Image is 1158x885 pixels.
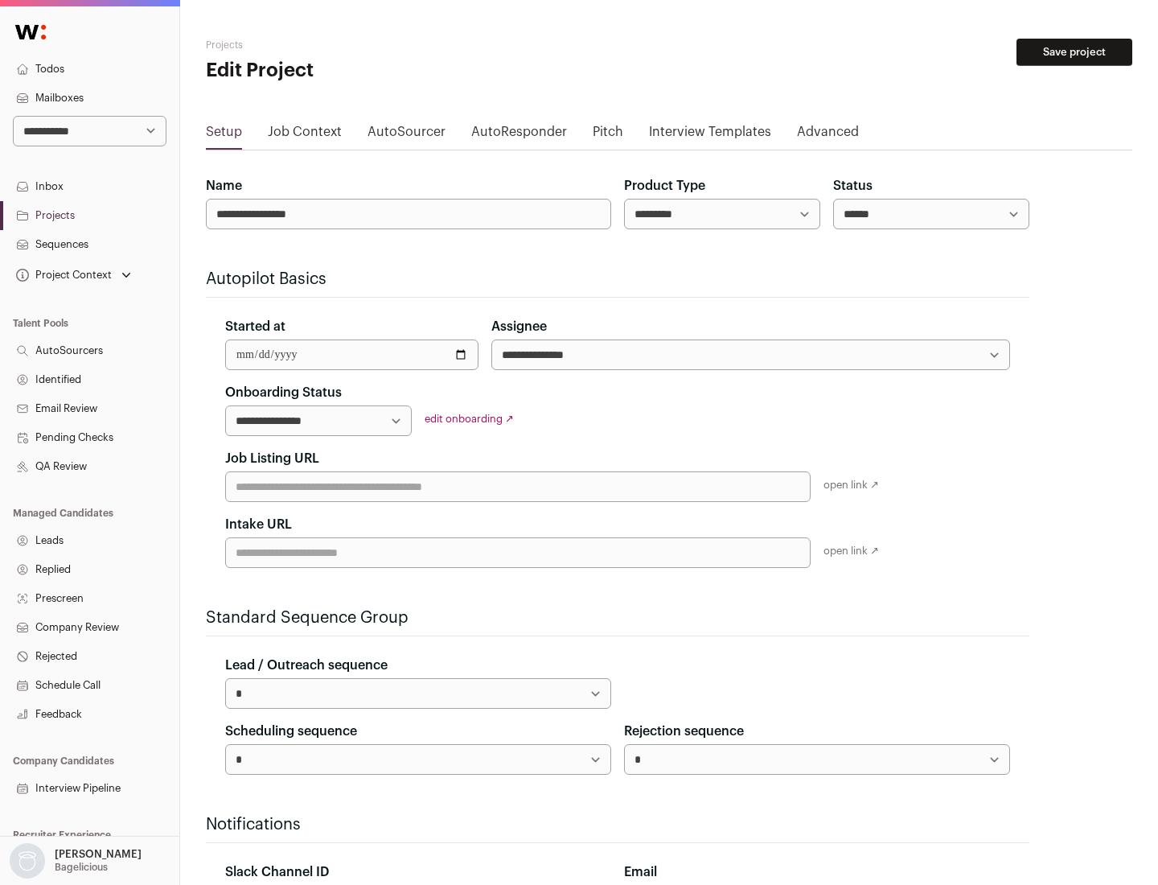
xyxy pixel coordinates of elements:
[368,122,446,148] a: AutoSourcer
[13,264,134,286] button: Open dropdown
[471,122,567,148] a: AutoResponder
[1016,39,1132,66] button: Save project
[649,122,771,148] a: Interview Templates
[206,176,242,196] label: Name
[206,58,515,84] h1: Edit Project
[833,176,873,196] label: Status
[225,449,319,468] label: Job Listing URL
[13,269,112,282] div: Project Context
[225,317,285,336] label: Started at
[6,843,145,879] button: Open dropdown
[593,122,623,148] a: Pitch
[624,722,744,741] label: Rejection sequence
[624,862,1010,882] div: Email
[225,862,329,882] label: Slack Channel ID
[491,317,547,336] label: Assignee
[206,813,1029,836] h2: Notifications
[55,848,142,861] p: [PERSON_NAME]
[206,122,242,148] a: Setup
[425,414,514,424] a: edit onboarding ↗
[206,268,1029,290] h2: Autopilot Basics
[225,383,342,402] label: Onboarding Status
[10,843,45,879] img: nopic.png
[225,515,292,534] label: Intake URL
[225,722,357,741] label: Scheduling sequence
[206,39,515,51] h2: Projects
[268,122,342,148] a: Job Context
[55,861,108,874] p: Bagelicious
[624,176,705,196] label: Product Type
[797,122,859,148] a: Advanced
[6,16,55,48] img: Wellfound
[206,607,1029,629] h2: Standard Sequence Group
[225,656,388,675] label: Lead / Outreach sequence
